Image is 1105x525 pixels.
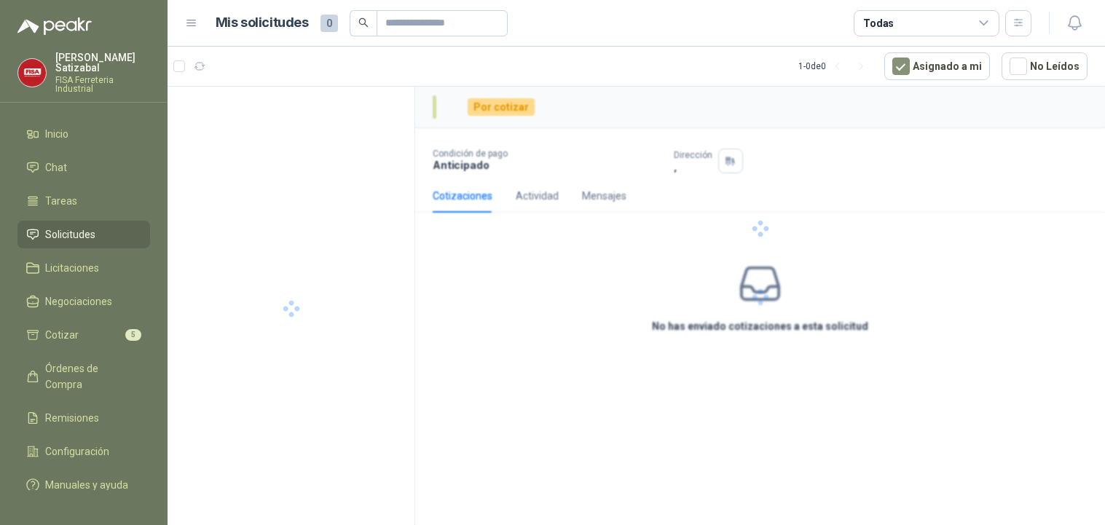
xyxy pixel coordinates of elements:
[45,293,112,309] span: Negociaciones
[17,17,92,35] img: Logo peakr
[17,254,150,282] a: Licitaciones
[321,15,338,32] span: 0
[798,55,873,78] div: 1 - 0 de 0
[17,404,150,432] a: Remisiones
[18,59,46,87] img: Company Logo
[17,471,150,499] a: Manuales y ayuda
[45,126,68,142] span: Inicio
[884,52,990,80] button: Asignado a mi
[863,15,894,31] div: Todas
[45,360,136,392] span: Órdenes de Compra
[125,329,141,341] span: 5
[1002,52,1088,80] button: No Leídos
[45,327,79,343] span: Cotizar
[45,410,99,426] span: Remisiones
[17,187,150,215] a: Tareas
[17,120,150,148] a: Inicio
[17,221,150,248] a: Solicitudes
[17,288,150,315] a: Negociaciones
[45,477,128,493] span: Manuales y ayuda
[17,438,150,465] a: Configuración
[45,193,77,209] span: Tareas
[358,17,369,28] span: search
[55,52,150,73] p: [PERSON_NAME] Satizabal
[17,321,150,349] a: Cotizar5
[45,260,99,276] span: Licitaciones
[17,154,150,181] a: Chat
[45,226,95,242] span: Solicitudes
[55,76,150,93] p: FISA Ferreteria Industrial
[45,159,67,175] span: Chat
[216,12,309,33] h1: Mis solicitudes
[45,443,109,459] span: Configuración
[17,355,150,398] a: Órdenes de Compra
